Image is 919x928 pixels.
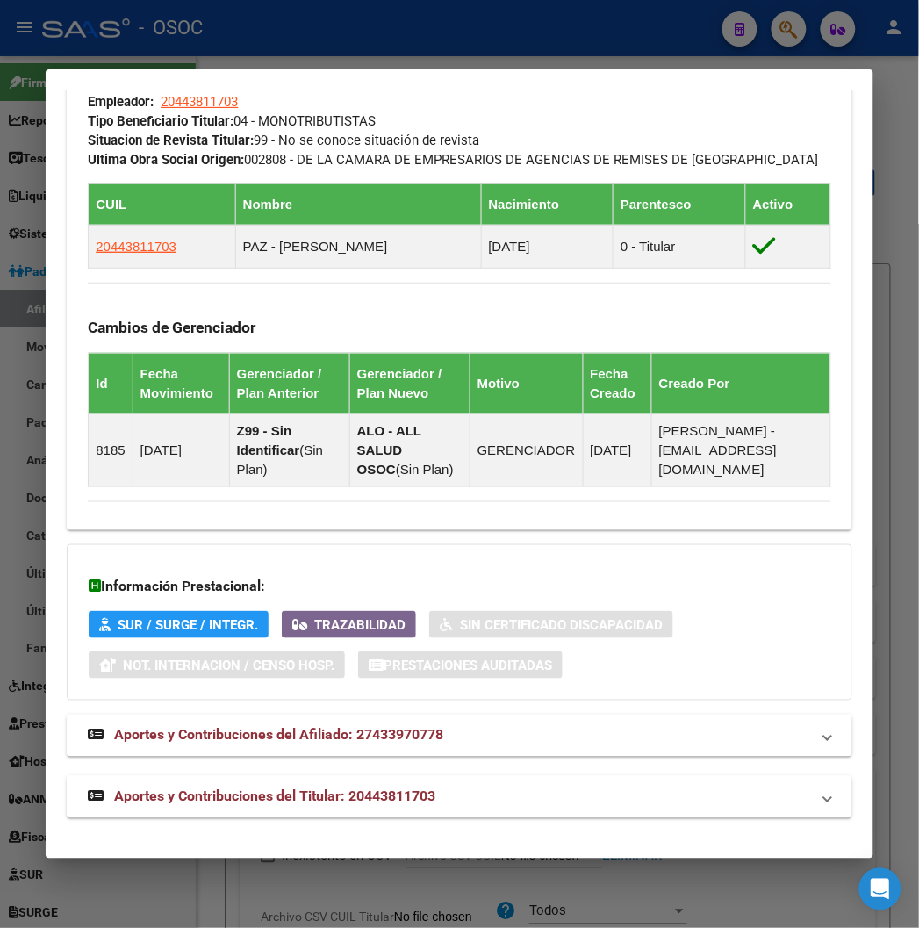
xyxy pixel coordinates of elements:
[89,611,269,638] button: SUR / SURGE / INTEGR.
[235,225,481,268] td: PAZ - [PERSON_NAME]
[88,133,479,148] span: 99 - No se conoce situación de revista
[460,617,663,633] span: Sin Certificado Discapacidad
[614,225,746,268] td: 0 - Titular
[314,617,406,633] span: Trazabilidad
[349,414,470,486] td: ( )
[114,788,435,805] span: Aportes y Contribuciones del Titular: 20443811703
[123,658,334,673] span: Not. Internacion / Censo Hosp.
[67,776,851,818] mat-expansion-panel-header: Aportes y Contribuciones del Titular: 20443811703
[96,239,176,254] span: 20443811703
[133,353,229,414] th: Fecha Movimiento
[470,353,583,414] th: Motivo
[349,353,470,414] th: Gerenciador / Plan Nuevo
[133,414,229,486] td: [DATE]
[229,414,349,486] td: ( )
[88,113,376,129] span: 04 - MONOTRIBUTISTAS
[89,414,133,486] td: 8185
[470,414,583,486] td: GERENCIADOR
[161,94,238,110] span: 20443811703
[481,183,614,225] th: Nacimiento
[67,715,851,757] mat-expansion-panel-header: Aportes y Contribuciones del Afiliado: 27433970778
[235,183,481,225] th: Nombre
[88,133,254,148] strong: Situacion de Revista Titular:
[481,225,614,268] td: [DATE]
[89,353,133,414] th: Id
[88,113,233,129] strong: Tipo Beneficiario Titular:
[88,318,830,337] h3: Cambios de Gerenciador
[114,727,443,744] span: Aportes y Contribuciones del Afiliado: 27433970778
[614,183,746,225] th: Parentesco
[89,651,345,679] button: Not. Internacion / Censo Hosp.
[583,353,651,414] th: Fecha Creado
[400,462,449,477] span: Sin Plan
[357,423,421,477] strong: ALO - ALL SALUD OSOC
[358,651,563,679] button: Prestaciones Auditadas
[429,611,673,638] button: Sin Certificado Discapacidad
[89,577,829,598] h3: Información Prestacional:
[88,152,818,168] span: 002808 - DE LA CAMARA DE EMPRESARIOS DE AGENCIAS DE REMISES DE [GEOGRAPHIC_DATA]
[88,152,244,168] strong: Ultima Obra Social Origen:
[88,94,154,110] strong: Empleador:
[282,611,416,638] button: Trazabilidad
[745,183,830,225] th: Activo
[237,423,300,457] strong: Z99 - Sin Identificar
[859,868,901,910] div: Open Intercom Messenger
[384,658,552,673] span: Prestaciones Auditadas
[237,442,323,477] span: Sin Plan
[229,353,349,414] th: Gerenciador / Plan Anterior
[89,183,235,225] th: CUIL
[118,617,258,633] span: SUR / SURGE / INTEGR.
[651,414,830,486] td: [PERSON_NAME] - [EMAIL_ADDRESS][DOMAIN_NAME]
[583,414,651,486] td: [DATE]
[88,75,162,90] strong: CUIL Titular:
[651,353,830,414] th: Creado Por
[88,75,239,90] span: 20443811703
